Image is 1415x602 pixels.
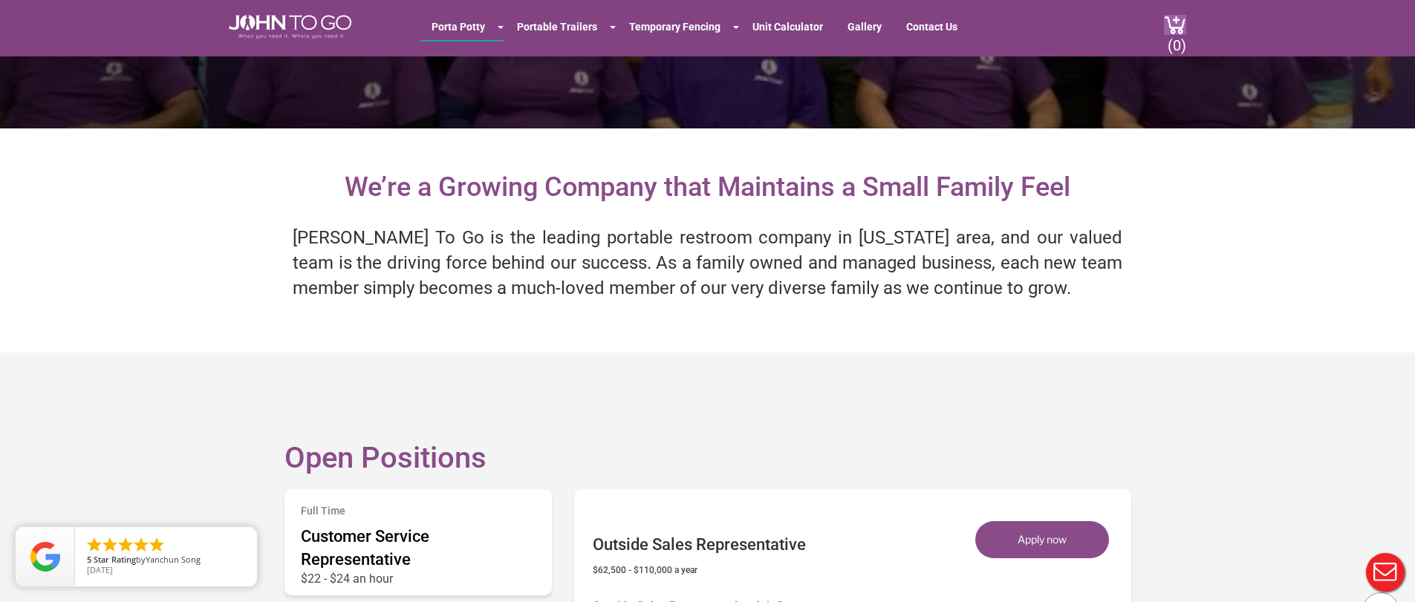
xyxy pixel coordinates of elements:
h6: Full Time [301,506,536,517]
img: JOHN to go [229,15,351,39]
h2: Open Positions [284,397,1131,474]
span: Yanchun Song [146,554,201,565]
a: Unit Calculator [741,13,834,40]
a: Full Time Customer Service Representative $22 - $24 an hour [284,482,552,602]
li:  [101,536,119,554]
a: Temporary Fencing [618,13,732,40]
button: Apply now [975,521,1109,558]
a: Gallery [836,13,893,40]
li:  [117,536,134,554]
p: $22 - $24 an hour [301,572,536,579]
img: Review Rating [30,542,60,572]
p: [PERSON_NAME] To Go is the leading portable restroom company in [US_STATE] area, and our valued t... [293,225,1122,331]
a: Contact Us [895,13,969,40]
h6: $62,500 - $110,000 a year [593,562,806,575]
h3: Outside Sales Representative [593,511,806,554]
button: Live Chat [1356,543,1415,602]
h2: We’re a Growing Company that Maintains a Small Family Feel [330,158,1085,217]
li:  [85,536,103,554]
li:  [132,536,150,554]
span: by [87,555,245,566]
span: [DATE] [87,564,113,575]
a: Portable Trailers [506,13,608,40]
span: Star Rating [94,554,136,565]
span: Customer Service Representative [301,527,429,569]
a: Apply now [975,521,1120,558]
a: Porta Potty [420,13,496,40]
li:  [148,536,166,554]
span: 5 [87,554,91,565]
span: (0) [1167,24,1186,54]
img: cart a [1164,15,1186,35]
